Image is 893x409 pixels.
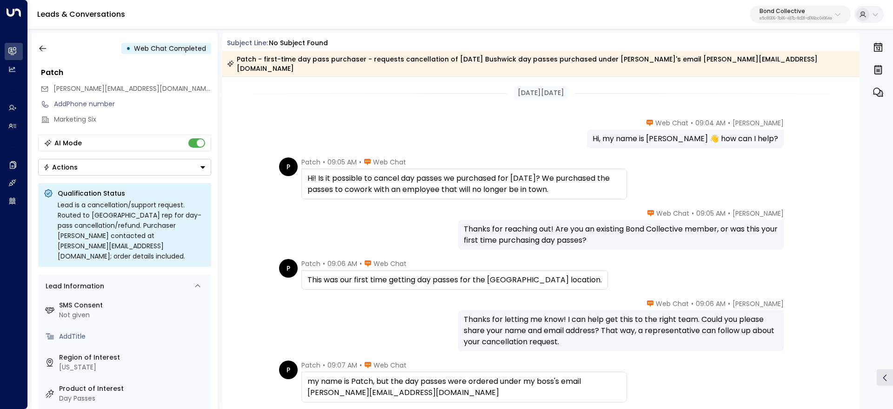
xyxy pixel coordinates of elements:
div: Thanks for letting me know! I can help get this to the right team. Could you please share your na... [464,314,778,348]
div: Thanks for reaching out! Are you an existing Bond Collective member, or was this your first time ... [464,224,778,246]
div: Actions [43,163,78,171]
span: 09:06 AM [327,259,357,268]
div: [US_STATE] [59,362,207,372]
span: Patch [301,259,320,268]
span: • [691,118,693,128]
label: Product of Interest [59,384,207,394]
span: Web Chat [373,259,407,268]
div: Hi, my name is [PERSON_NAME] 👋 how can I help? [593,133,778,144]
span: Web Chat [373,361,407,370]
span: robert@marketingsix.com [53,84,211,94]
span: • [691,299,693,308]
span: 09:05 AM [327,157,357,167]
div: Button group with a nested menu [38,159,211,176]
span: • [323,157,325,167]
span: • [728,118,730,128]
span: • [728,299,730,308]
span: 09:07 AM [327,361,357,370]
div: Hi! Is it possible to cancel day passes we purchased for [DATE]? We purchased the passes to cowor... [307,173,621,195]
p: Qualification Status [58,189,206,198]
div: Not given [59,310,207,320]
span: • [360,361,362,370]
span: • [323,361,325,370]
label: Region of Interest [59,353,207,362]
span: 09:06 AM [696,299,726,308]
p: Bond Collective [760,8,832,14]
img: 74_headshot.jpg [787,118,806,137]
span: 09:05 AM [696,209,726,218]
span: 09:04 AM [695,118,726,128]
div: AI Mode [54,138,82,148]
div: P [279,157,298,176]
span: Web Chat Completed [134,44,206,53]
div: P [279,361,298,379]
span: [PERSON_NAME] [733,118,784,128]
div: This was our first time getting day passes for the [GEOGRAPHIC_DATA] location. [307,274,602,286]
div: Marketing Six [54,115,211,124]
span: [PERSON_NAME] [733,209,784,218]
div: Lead is a cancellation/support request. Routed to [GEOGRAPHIC_DATA] rep for day-pass cancellation... [58,200,206,261]
span: Patch [301,361,320,370]
div: Patch [41,67,211,78]
span: Subject Line: [227,38,268,48]
div: Lead Information [42,281,104,291]
span: [PERSON_NAME][EMAIL_ADDRESS][DOMAIN_NAME] [53,84,212,93]
button: Bond Collectivee5c8f306-7b86-487b-8d28-d066bc04964e [750,6,851,23]
label: SMS Consent [59,300,207,310]
div: P [279,259,298,278]
span: Web Chat [656,299,689,308]
span: • [728,209,730,218]
p: e5c8f306-7b86-487b-8d28-d066bc04964e [760,17,832,20]
div: No subject found [269,38,328,48]
span: Patch [301,157,320,167]
img: 74_headshot.jpg [787,299,806,318]
span: Web Chat [655,118,688,128]
span: • [323,259,325,268]
button: Actions [38,159,211,176]
div: my name is Patch, but the day passes were ordered under my boss's email [PERSON_NAME][EMAIL_ADDRE... [307,376,621,398]
span: Web Chat [656,209,689,218]
span: [PERSON_NAME] [733,299,784,308]
div: [DATE][DATE] [514,86,568,100]
span: • [692,209,694,218]
span: • [359,157,361,167]
a: Leads & Conversations [37,9,125,20]
div: Day Passes [59,394,207,403]
img: 74_headshot.jpg [787,209,806,227]
span: • [360,259,362,268]
div: Patch - first-time day pass purchaser - requests cancellation of [DATE] Bushwick day passes purch... [227,55,854,73]
div: • [126,40,131,57]
div: AddPhone number [54,99,211,109]
div: AddTitle [59,332,207,341]
span: Web Chat [373,157,406,167]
